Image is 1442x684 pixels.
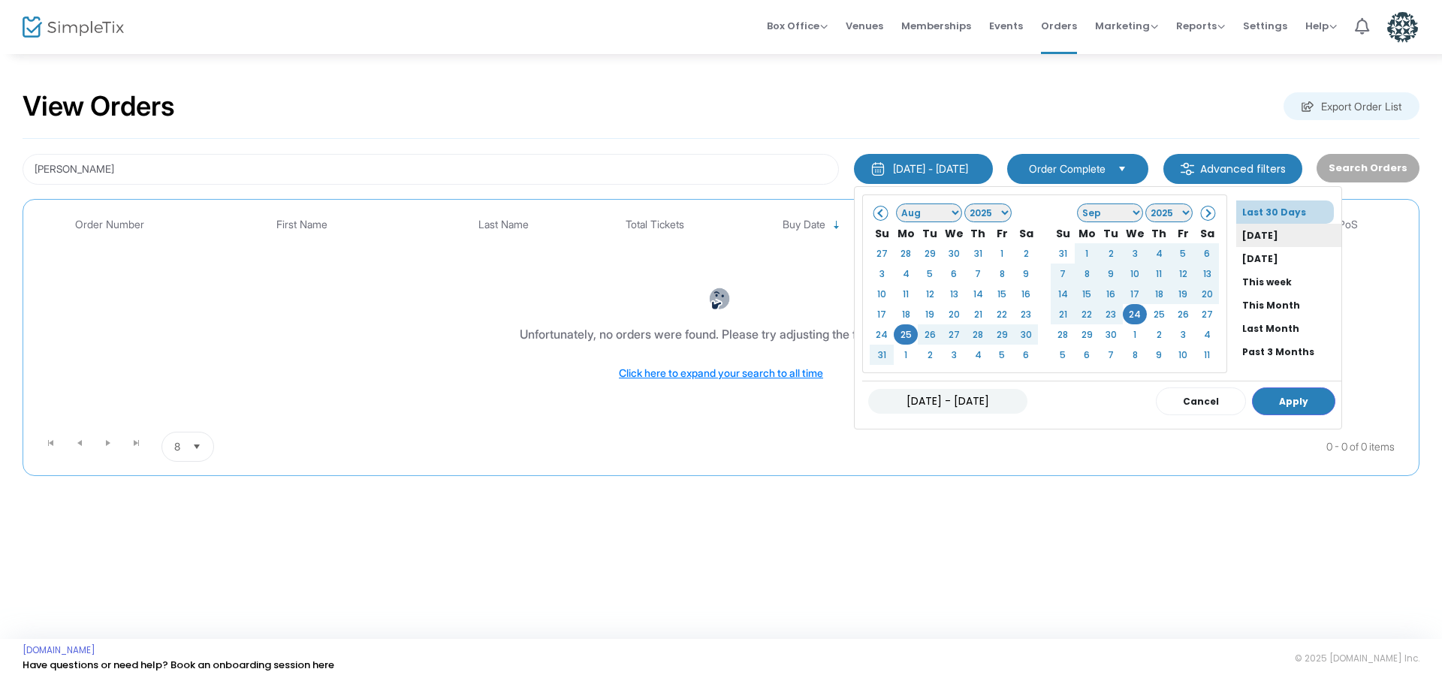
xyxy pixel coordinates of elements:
td: 31 [966,243,990,264]
td: 1 [1075,243,1099,264]
div: Data table [31,207,1411,426]
th: Fr [990,223,1014,243]
th: Fr [1171,223,1195,243]
td: 7 [966,264,990,284]
td: 27 [1195,304,1219,324]
li: Last Month [1236,317,1341,340]
li: This Month [1236,294,1341,317]
img: monthly [870,161,885,176]
td: 8 [1123,345,1147,365]
th: We [1123,223,1147,243]
td: 1 [894,345,918,365]
input: MM/DD/YYYY - MM/DD/YYYY [868,389,1027,414]
div: [DATE] - [DATE] [893,161,968,176]
td: 5 [1171,243,1195,264]
td: 25 [1147,304,1171,324]
h2: View Orders [23,90,175,123]
th: Sa [1014,223,1038,243]
td: 7 [1051,264,1075,284]
input: Search by name, email, phone, order number, ip address, or last 4 digits of card [23,154,839,185]
li: Last 30 Days [1236,200,1334,224]
button: Apply [1252,387,1335,415]
th: Total Tickets [592,207,718,243]
td: 12 [918,284,942,304]
th: Tu [918,223,942,243]
td: 10 [870,284,894,304]
td: 3 [1171,324,1195,345]
img: face-thinking.png [708,288,731,310]
td: 24 [870,324,894,345]
td: 6 [1075,345,1099,365]
td: 29 [918,243,942,264]
td: 9 [1014,264,1038,284]
td: 4 [894,264,918,284]
td: 14 [1051,284,1075,304]
td: 18 [894,304,918,324]
td: 19 [918,304,942,324]
li: Past 3 Months [1236,340,1341,363]
td: 23 [1099,304,1123,324]
td: 29 [1075,324,1099,345]
span: Settings [1243,7,1287,45]
th: Mo [1075,223,1099,243]
td: 26 [918,324,942,345]
td: 12 [1171,264,1195,284]
td: 21 [966,304,990,324]
th: Th [1147,223,1171,243]
td: 1 [990,243,1014,264]
a: [DOMAIN_NAME] [23,644,95,656]
img: filter [1180,161,1195,176]
td: 23 [1014,304,1038,324]
span: Order Number [75,218,144,231]
th: Tu [1099,223,1123,243]
td: 22 [1075,304,1099,324]
th: Mo [894,223,918,243]
td: 26 [1171,304,1195,324]
td: 4 [1195,324,1219,345]
button: Select [186,432,207,461]
td: 31 [870,345,894,365]
td: 2 [1147,324,1171,345]
kendo-pager-info: 0 - 0 of 0 items [364,432,1395,462]
td: 13 [942,284,966,304]
td: 22 [990,304,1014,324]
span: Reports [1176,19,1225,33]
span: Sortable [831,219,843,231]
td: 2 [1014,243,1038,264]
td: 8 [990,264,1014,284]
td: 11 [894,284,918,304]
td: 5 [1051,345,1075,365]
button: Cancel [1156,387,1246,415]
td: 20 [1195,284,1219,304]
td: 21 [1051,304,1075,324]
td: 5 [990,345,1014,365]
td: 4 [1147,243,1171,264]
td: 1 [1123,324,1147,345]
td: 18 [1147,284,1171,304]
span: Box Office [767,19,828,33]
li: Past 12 Months [1236,363,1341,387]
span: Buy Date [783,218,825,231]
button: [DATE] - [DATE] [854,154,993,184]
td: 11 [1147,264,1171,284]
span: 8 [174,439,180,454]
td: 15 [1075,284,1099,304]
td: 15 [990,284,1014,304]
td: 2 [918,345,942,365]
td: 19 [1171,284,1195,304]
td: 14 [966,284,990,304]
td: 27 [942,324,966,345]
td: 16 [1014,284,1038,304]
td: 10 [1123,264,1147,284]
th: Su [870,223,894,243]
td: 3 [942,345,966,365]
td: 28 [1051,324,1075,345]
span: Marketing [1095,19,1158,33]
td: 24 [1123,304,1147,324]
a: Have questions or need help? Book an onboarding session here [23,658,334,672]
th: Su [1051,223,1075,243]
td: 7 [1099,345,1123,365]
li: [DATE] [1236,247,1341,270]
td: 31 [1051,243,1075,264]
td: 4 [966,345,990,365]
